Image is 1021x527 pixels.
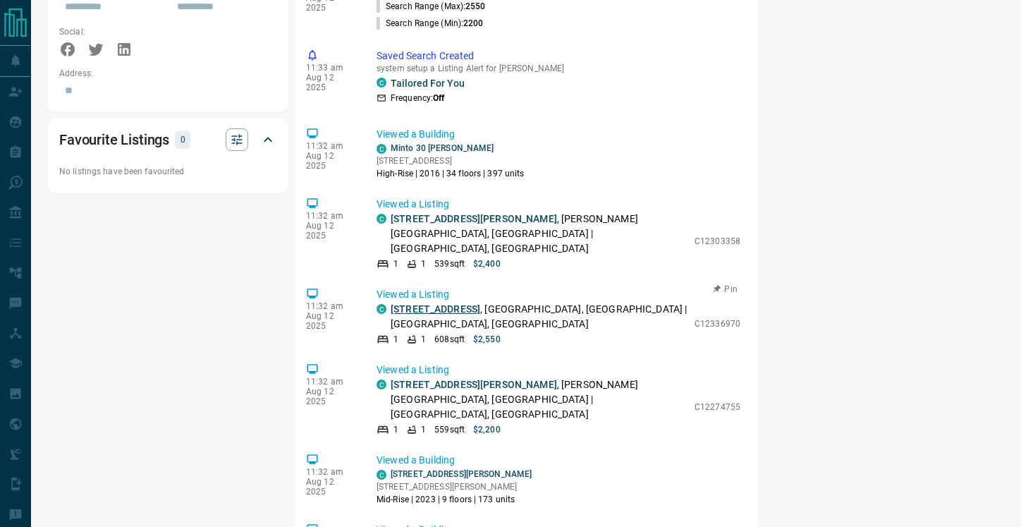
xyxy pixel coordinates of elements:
p: Saved Search Created [377,49,740,63]
button: Pin [705,283,746,296]
p: 11:33 am [306,63,355,73]
p: Aug 12 2025 [306,221,355,241]
p: High-Rise | 2016 | 34 floors | 397 units [377,167,525,180]
p: 11:32 am [306,211,355,221]
p: [STREET_ADDRESS] [377,155,525,167]
p: 1 [393,258,398,270]
p: 1 [393,423,398,436]
p: No listings have been favourited [59,165,276,178]
p: Search Range (Min) : [377,17,484,30]
a: Tailored For You [391,78,465,89]
div: Favourite Listings0 [59,123,276,157]
p: 1 [421,258,426,270]
p: 11:32 am [306,141,355,151]
h2: Favourite Listings [59,128,169,151]
p: 11:32 am [306,467,355,477]
p: Viewed a Building [377,127,740,142]
p: Aug 12 2025 [306,387,355,406]
p: $2,200 [473,423,501,436]
p: 539 sqft [434,258,465,270]
p: 1 [393,333,398,346]
p: 0 [179,132,186,147]
p: system setup a Listing Alert for [PERSON_NAME] [377,63,740,73]
p: , [PERSON_NAME][GEOGRAPHIC_DATA], [GEOGRAPHIC_DATA] | [GEOGRAPHIC_DATA], [GEOGRAPHIC_DATA] [391,212,687,256]
p: Social: [59,25,164,38]
p: 11:32 am [306,377,355,387]
p: $2,400 [473,258,501,270]
div: condos.ca [377,144,386,154]
p: , [GEOGRAPHIC_DATA], [GEOGRAPHIC_DATA] | [GEOGRAPHIC_DATA], [GEOGRAPHIC_DATA] [391,302,687,332]
p: $2,550 [473,333,501,346]
div: condos.ca [377,380,386,389]
p: Aug 12 2025 [306,73,355,92]
strong: Off [433,93,444,103]
a: [STREET_ADDRESS][PERSON_NAME] [391,213,557,224]
a: Minto 30 [PERSON_NAME] [391,143,494,153]
p: Aug 12 2025 [306,311,355,331]
p: Address: [59,67,276,80]
span: 2550 [465,1,485,11]
div: condos.ca [377,304,386,314]
p: 1 [421,333,426,346]
div: condos.ca [377,214,386,224]
p: Viewed a Building [377,453,740,468]
p: [STREET_ADDRESS][PERSON_NAME] [377,480,532,493]
p: Viewed a Listing [377,287,740,302]
p: Mid-Rise | 2023 | 9 floors | 173 units [377,493,532,506]
a: [STREET_ADDRESS][PERSON_NAME] [391,379,557,390]
p: , [PERSON_NAME][GEOGRAPHIC_DATA], [GEOGRAPHIC_DATA] | [GEOGRAPHIC_DATA], [GEOGRAPHIC_DATA] [391,377,687,422]
span: 2200 [463,18,483,28]
div: condos.ca [377,470,386,480]
p: Viewed a Listing [377,363,740,377]
div: condos.ca [377,78,386,87]
p: Aug 12 2025 [306,477,355,497]
p: C12303358 [695,235,740,248]
a: [STREET_ADDRESS] [391,303,480,315]
p: C12274755 [695,401,740,413]
p: 11:32 am [306,301,355,311]
p: 1 [421,423,426,436]
a: [STREET_ADDRESS][PERSON_NAME] [391,469,532,479]
p: 608 sqft [434,333,465,346]
p: Frequency: [391,92,444,104]
p: Aug 12 2025 [306,151,355,171]
p: C12336970 [695,317,740,330]
p: 559 sqft [434,423,465,436]
p: Viewed a Listing [377,197,740,212]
